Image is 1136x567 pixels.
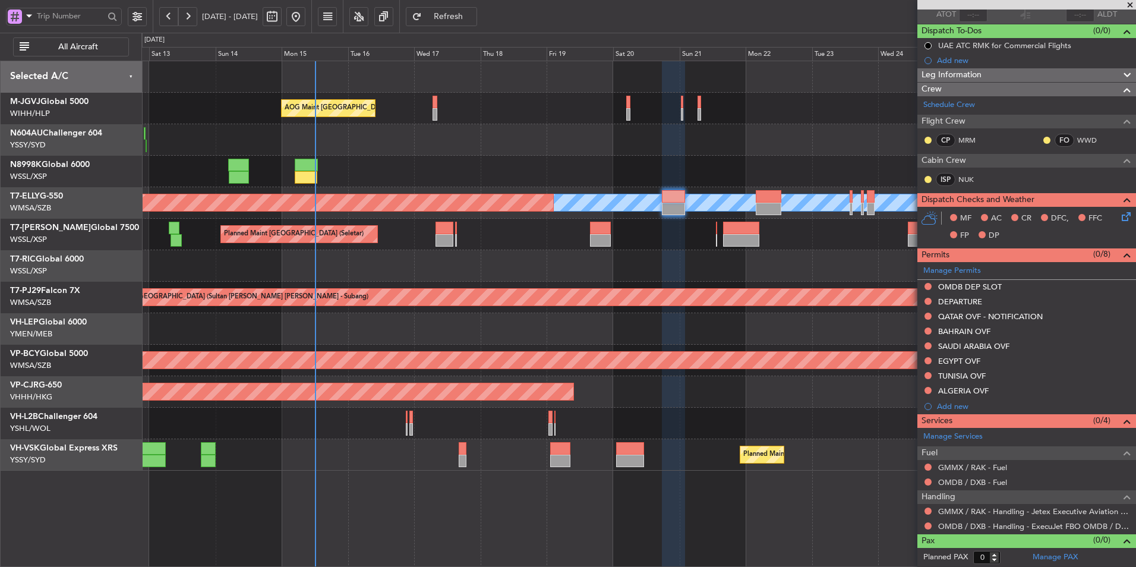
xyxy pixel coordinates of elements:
[10,381,62,389] a: VP-CJRG-650
[10,160,90,169] a: N8998KGlobal 6000
[938,341,1009,351] div: SAUDI ARABIA OVF
[936,134,955,147] div: CP
[937,401,1130,411] div: Add new
[149,47,216,61] div: Sat 13
[1021,213,1031,225] span: CR
[936,9,956,21] span: ATOT
[1093,534,1110,546] span: (0/0)
[922,193,1034,207] span: Dispatch Checks and Weather
[424,12,473,21] span: Refresh
[10,444,118,452] a: VH-VSKGlobal Express XRS
[31,43,125,51] span: All Aircraft
[938,282,1002,292] div: OMDB DEP SLOT
[923,265,981,277] a: Manage Permits
[414,47,481,61] div: Wed 17
[937,55,1130,65] div: Add new
[960,230,969,242] span: FP
[743,446,881,464] div: Planned Maint Sydney ([PERSON_NAME] Intl)
[10,97,40,106] span: M-JGVJ
[938,356,980,366] div: EGYPT OVF
[613,47,680,61] div: Sat 20
[37,7,104,25] input: Trip Number
[680,47,746,61] div: Sun 21
[1093,24,1110,37] span: (0/0)
[10,349,88,358] a: VP-BCYGlobal 5000
[202,11,258,22] span: [DATE] - [DATE]
[1097,9,1117,21] span: ALDT
[989,230,999,242] span: DP
[348,47,415,61] div: Tue 16
[10,444,40,452] span: VH-VSK
[10,234,47,245] a: WSSL/XSP
[10,286,80,295] a: T7-PJ29Falcon 7X
[923,99,975,111] a: Schedule Crew
[10,255,36,263] span: T7-RIC
[10,255,84,263] a: T7-RICGlobal 6000
[959,8,987,22] input: --:--
[10,392,52,402] a: VHHH/HKG
[938,386,989,396] div: ALGERIA OVF
[936,173,955,186] div: ISP
[10,318,39,326] span: VH-LEP
[10,203,51,213] a: WMSA/SZB
[938,521,1130,531] a: OMDB / DXB - Handling - ExecuJet FBO OMDB / DXB
[10,266,47,276] a: WSSL/XSP
[958,174,985,185] a: NUK
[10,360,51,371] a: WMSA/SZB
[13,37,129,56] button: All Aircraft
[10,412,38,421] span: VH-L2B
[216,47,282,61] div: Sun 14
[10,329,52,339] a: YMEN/MEB
[922,414,952,428] span: Services
[547,47,613,61] div: Fri 19
[878,47,945,61] div: Wed 24
[991,213,1002,225] span: AC
[10,192,40,200] span: T7-ELLY
[1033,552,1078,563] a: Manage PAX
[922,115,965,128] span: Flight Crew
[10,455,46,465] a: YSSY/SYD
[938,477,1007,487] a: OMDB / DXB - Fuel
[922,24,982,38] span: Dispatch To-Dos
[1093,414,1110,427] span: (0/4)
[10,297,51,308] a: WMSA/SZB
[922,68,982,82] span: Leg Information
[938,506,1130,516] a: GMMX / RAK - Handling - Jetex Executive Aviation GMMX / RAK
[1093,248,1110,260] span: (0/8)
[285,99,424,117] div: AOG Maint [GEOGRAPHIC_DATA] (Halim Intl)
[10,129,43,137] span: N604AU
[10,223,91,232] span: T7-[PERSON_NAME]
[960,213,971,225] span: MF
[10,171,47,182] a: WSSL/XSP
[938,371,986,381] div: TUNISIA OVF
[922,490,955,504] span: Handling
[406,7,477,26] button: Refresh
[938,40,1071,51] div: UAE ATC RMK for Commercial Flights
[282,47,348,61] div: Mon 15
[10,286,41,295] span: T7-PJ29
[1077,135,1104,146] a: WWD
[10,160,42,169] span: N8998K
[10,192,63,200] a: T7-ELLYG-550
[812,47,879,61] div: Tue 23
[938,462,1007,472] a: GMMX / RAK - Fuel
[923,431,983,443] a: Manage Services
[1051,213,1069,225] span: DFC,
[922,154,966,168] span: Cabin Crew
[10,423,51,434] a: YSHL/WOL
[922,446,938,460] span: Fuel
[10,318,87,326] a: VH-LEPGlobal 6000
[1055,134,1074,147] div: FO
[938,297,982,307] div: DEPARTURE
[10,97,89,106] a: M-JGVJGlobal 5000
[938,311,1043,322] div: QATAR OVF - NOTIFICATION
[746,47,812,61] div: Mon 22
[144,35,165,45] div: [DATE]
[10,140,46,150] a: YSSY/SYD
[10,381,39,389] span: VP-CJR
[224,225,364,243] div: Planned Maint [GEOGRAPHIC_DATA] (Seletar)
[481,47,547,61] div: Thu 18
[922,248,949,262] span: Permits
[923,552,968,563] label: Planned PAX
[10,412,97,421] a: VH-L2BChallenger 604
